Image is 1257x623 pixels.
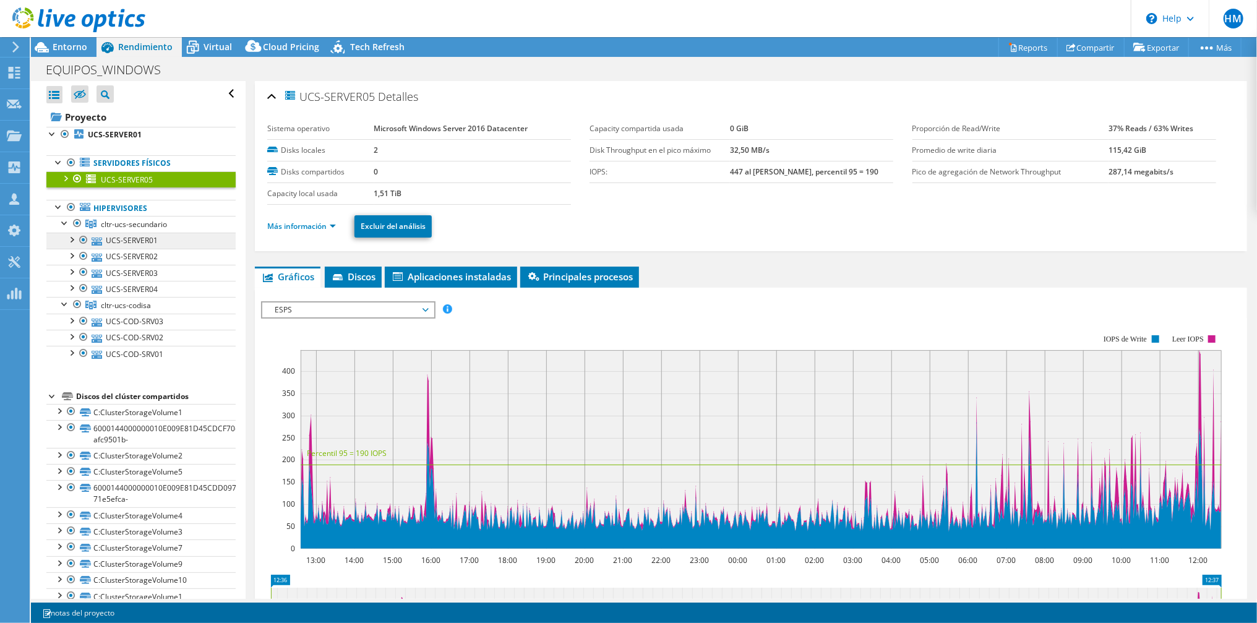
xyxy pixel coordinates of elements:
text: 0 [291,543,295,554]
a: C:ClusterStorageVolume9 [46,556,236,572]
a: C:ClusterStorageVolume10 [46,572,236,588]
span: Gráficos [261,270,314,283]
a: UCS-COD-SRV02 [46,330,236,346]
text: Percentil 95 = 190 IOPS [307,448,387,458]
label: Proporción de Read/Write [912,122,1109,135]
label: Disks locales [267,144,374,157]
text: 400 [282,366,295,376]
a: Excluir del análisis [354,215,432,238]
a: Proyecto [46,107,236,127]
a: UCS-COD-SRV01 [46,346,236,362]
a: C:ClusterStorageVolume1 [46,588,236,604]
b: UCS-SERVER01 [88,129,142,140]
text: 10:00 [1112,555,1131,565]
h1: EQUIPOS_WINDOWS [40,63,180,77]
span: cltr-ucs-secundario [101,219,167,230]
text: 15:00 [383,555,402,565]
a: Exportar [1124,38,1189,57]
a: C:ClusterStorageVolume3 [46,523,236,539]
text: 03:00 [843,555,862,565]
span: ESPS [268,303,427,317]
label: Capacity compartida usada [590,122,730,135]
label: Disks compartidos [267,166,374,178]
svg: \n [1146,13,1157,24]
text: 17:00 [460,555,479,565]
span: Detalles [378,89,418,104]
span: Principales procesos [526,270,633,283]
span: UCS-SERVER05 [283,89,375,103]
a: Reports [998,38,1058,57]
div: Discos del clúster compartidos [76,389,236,404]
a: notas del proyecto [33,605,123,621]
label: Promedio de write diaria [912,144,1109,157]
b: 37% Reads / 63% Writes [1109,123,1193,134]
b: 115,42 GiB [1109,145,1146,155]
text: 50 [286,521,295,531]
a: Servidores físicos [46,155,236,171]
b: 1,51 TiB [374,188,402,199]
text: 150 [282,476,295,487]
a: cltr-ucs-secundario [46,216,236,232]
a: UCS-SERVER02 [46,249,236,265]
text: 21:00 [613,555,632,565]
text: 01:00 [766,555,786,565]
span: Cloud Pricing [263,41,319,53]
span: cltr-ucs-codisa [101,300,151,311]
text: 350 [282,388,295,398]
b: Microsoft Windows Server 2016 Datacenter [374,123,528,134]
label: Capacity local usada [267,187,374,200]
text: 07:00 [997,555,1016,565]
span: HM [1224,9,1243,28]
text: 02:00 [805,555,824,565]
span: UCS-SERVER05 [101,174,153,185]
text: 300 [282,410,295,421]
span: Tech Refresh [350,41,405,53]
b: 2 [374,145,379,155]
text: Leer IOPS [1172,335,1204,343]
text: 16:00 [421,555,440,565]
text: 11:00 [1150,555,1169,565]
b: 447 al [PERSON_NAME], percentil 95 = 190 [730,166,878,177]
a: cltr-ucs-codisa [46,297,236,313]
span: Virtual [204,41,232,53]
text: 20:00 [575,555,594,565]
label: Pico de agregación de Network Throughput [912,166,1109,178]
a: C:ClusterStorageVolume1 [46,404,236,420]
label: Sistema operativo [267,122,374,135]
text: 250 [282,432,295,443]
span: Aplicaciones instaladas [391,270,511,283]
text: 12:00 [1188,555,1208,565]
text: 23:00 [690,555,709,565]
span: Entorno [53,41,87,53]
text: 18:00 [498,555,517,565]
text: 08:00 [1035,555,1054,565]
a: UCS-SERVER04 [46,281,236,297]
a: UCS-SERVER01 [46,233,236,249]
text: 00:00 [728,555,747,565]
text: 100 [282,499,295,509]
b: 32,50 MB/s [730,145,770,155]
text: IOPS de Write [1104,335,1147,343]
text: 13:00 [306,555,325,565]
text: 06:00 [958,555,977,565]
text: 09:00 [1073,555,1092,565]
text: 22:00 [651,555,671,565]
a: C:ClusterStorageVolume2 [46,448,236,464]
a: UCS-SERVER01 [46,127,236,143]
text: 05:00 [920,555,939,565]
b: 0 [374,166,379,177]
a: Más [1188,38,1242,57]
text: 14:00 [345,555,364,565]
a: UCS-SERVER03 [46,265,236,281]
span: Rendimiento [118,41,173,53]
label: Disk Throughput en el pico máximo [590,144,730,157]
a: 6000144000000010E009E81D45CDCF70-afc9501b- [46,420,236,447]
a: UCS-SERVER05 [46,171,236,187]
a: 6000144000000010E009E81D45CDD097-71e5efca- [46,480,236,507]
a: Hipervisores [46,200,236,216]
text: 19:00 [536,555,556,565]
a: C:ClusterStorageVolume7 [46,539,236,556]
a: C:ClusterStorageVolume5 [46,464,236,480]
span: Discos [331,270,375,283]
a: Compartir [1057,38,1125,57]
